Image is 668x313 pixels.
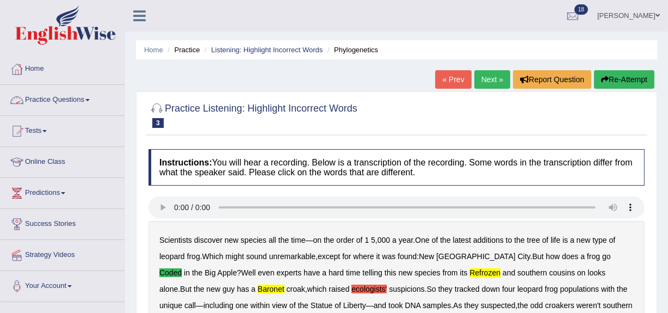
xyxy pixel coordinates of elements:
b: So [427,285,436,293]
b: As [453,301,462,310]
b: the [279,236,289,244]
b: looks [587,268,605,277]
b: alone [159,285,178,293]
b: and [503,268,515,277]
b: have [304,268,320,277]
b: of [432,236,438,244]
b: even [258,268,274,277]
b: new [577,236,591,244]
b: where [353,252,374,261]
b: on [577,268,586,277]
b: discover [194,236,222,244]
b: tracked [455,285,480,293]
li: Practice [165,45,200,55]
a: Tests [1,116,125,143]
b: latest [453,236,471,244]
b: frog [545,285,558,293]
b: new [206,285,220,293]
b: raised [329,285,349,293]
b: sound [246,252,267,261]
b: is [562,236,568,244]
b: order [336,236,354,244]
b: for [342,252,351,261]
b: with [601,285,615,293]
b: Liberty [343,301,366,310]
b: of [356,236,363,244]
span: 18 [574,4,588,15]
b: its [460,268,467,277]
b: the [440,236,450,244]
a: Your Account [1,271,125,298]
b: southern [517,268,547,277]
b: time [291,236,305,244]
b: in [184,268,190,277]
b: from [443,268,458,277]
a: Online Class [1,147,125,174]
b: on [313,236,322,244]
b: Apple [218,268,237,277]
b: and [374,301,386,310]
b: was [382,252,395,261]
h4: You will hear a recording. Below is a transcription of the recording. Some words in the transcrip... [149,149,645,186]
b: refrozen [469,268,500,277]
b: 000 [378,236,390,244]
a: Next » [474,70,510,89]
b: Statue [311,301,332,310]
b: of [609,236,616,244]
b: croak [287,285,305,293]
b: City [518,252,530,261]
b: hard [329,268,344,277]
b: except [318,252,340,261]
a: « Prev [435,70,471,89]
b: tree [527,236,540,244]
b: baronet [258,285,284,293]
b: leopard [517,285,543,293]
b: southern [603,301,632,310]
b: this [385,268,397,277]
a: Listening: Highlight Incorrect Words [211,46,323,54]
b: it [376,252,380,261]
b: within [250,301,270,310]
b: unremarkable [269,252,316,261]
b: samples [423,301,451,310]
b: New [419,252,434,261]
b: species [240,236,266,244]
b: one [236,301,248,310]
b: experts [276,268,301,277]
b: Well [241,268,256,277]
b: found [398,252,417,261]
b: species [415,268,440,277]
b: 5 [371,236,375,244]
b: croakers [545,301,574,310]
button: Report Question [513,70,591,89]
b: coded [159,268,182,277]
button: Re-Attempt [594,70,654,89]
b: type [592,236,607,244]
b: including [203,301,233,310]
b: might [225,252,244,261]
b: to [506,236,512,244]
a: Success Stories [1,209,125,236]
b: year [399,236,413,244]
li: Phylogenetics [325,45,378,55]
b: DNA [405,301,420,310]
b: of [289,301,296,310]
b: suspected [481,301,516,310]
b: Instructions: [159,158,212,167]
b: a [251,285,256,293]
b: unique [159,301,182,310]
b: weren't [577,301,601,310]
b: time [346,268,360,277]
b: the [514,236,524,244]
b: telling [362,268,382,277]
a: Home [144,46,163,54]
b: the [617,285,627,293]
b: frog [187,252,200,261]
b: Which [202,252,224,261]
b: guy [222,285,235,293]
b: cousins [549,268,575,277]
b: ecologists' [351,285,387,293]
b: does [562,252,578,261]
b: the [518,301,528,310]
b: they [438,285,453,293]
